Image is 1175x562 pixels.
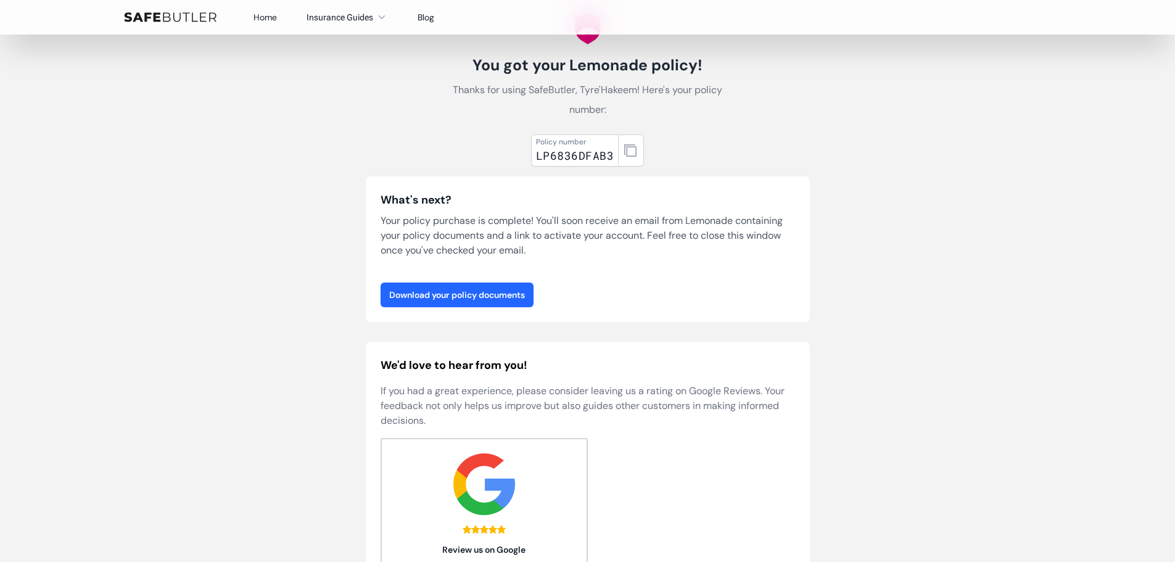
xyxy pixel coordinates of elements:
button: Insurance Guides [307,10,388,25]
h3: What's next? [381,191,795,209]
h1: You got your Lemonade policy! [450,56,726,75]
h2: We'd love to hear from you! [381,357,795,374]
div: 5.0 [463,525,506,534]
a: Blog [418,12,434,23]
p: Your policy purchase is complete! You'll soon receive an email from Lemonade containing your poli... [381,213,795,258]
div: LP6836DFAB3 [536,147,614,164]
p: Thanks for using SafeButler, Tyre'Hakeem! Here's your policy number: [450,80,726,120]
span: Review us on Google [381,543,587,556]
div: Policy number [536,137,614,147]
a: Download your policy documents [381,283,534,307]
img: SafeButler Text Logo [124,12,216,22]
a: Home [254,12,277,23]
p: If you had a great experience, please consider leaving us a rating on Google Reviews. Your feedba... [381,384,795,428]
img: google.svg [453,453,515,515]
